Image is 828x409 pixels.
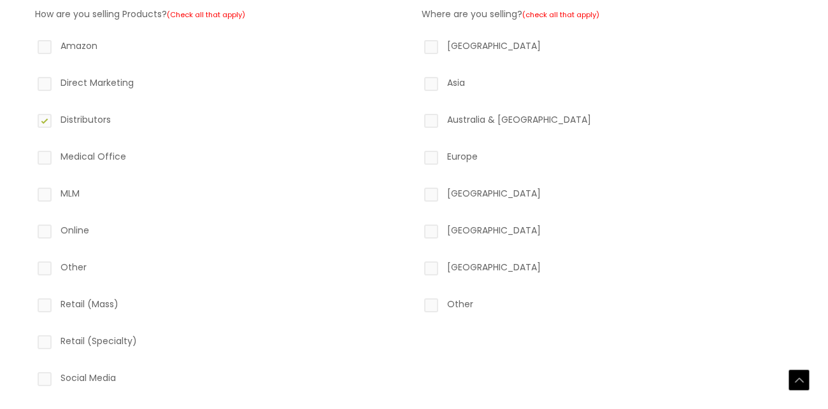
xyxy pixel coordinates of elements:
[522,10,599,20] small: (check all that apply)
[35,185,406,207] label: MLM
[35,148,406,170] label: Medical Office
[35,111,406,133] label: Distributors
[422,8,599,20] label: Where are you selling?
[167,10,245,20] small: (Check all that apply)
[35,8,245,20] label: How are you selling Products?
[35,259,406,281] label: Other
[422,185,793,207] label: [GEOGRAPHIC_DATA]
[422,38,793,59] label: [GEOGRAPHIC_DATA]
[35,370,406,391] label: Social Media
[35,38,406,59] label: Amazon
[35,74,406,96] label: Direct Marketing
[35,333,406,354] label: Retail (Specialty)
[35,222,406,244] label: Online
[422,148,793,170] label: Europe
[422,222,793,244] label: [GEOGRAPHIC_DATA]
[35,296,406,317] label: Retail (Mass)
[422,296,793,317] label: Other
[422,74,793,96] label: Asia
[422,111,793,133] label: Australia & [GEOGRAPHIC_DATA]
[422,259,793,281] label: [GEOGRAPHIC_DATA]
